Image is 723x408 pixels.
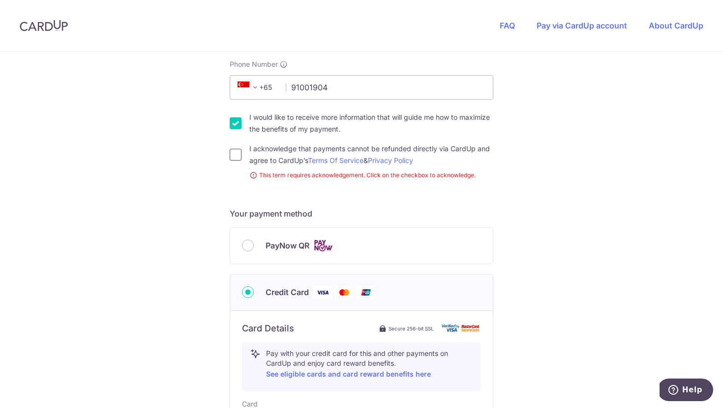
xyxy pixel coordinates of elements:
img: Visa [313,286,332,299]
div: PayNow QR Cards logo [242,240,481,252]
div: Credit Card Visa Mastercard Union Pay [242,286,481,299]
iframe: Opens a widget where you can find more information [660,379,713,403]
label: I would like to receive more information that will guide me how to maximize the benefits of my pa... [249,111,493,135]
p: Pay with your credit card for this and other payments on CardUp and enjoy card reward benefits. [266,349,473,380]
img: Cards logo [313,240,333,252]
span: +65 [238,82,261,93]
a: Pay via CardUp account [537,21,627,30]
h5: Your payment method [230,208,493,219]
a: Privacy Policy [368,156,413,164]
img: card secure [442,324,481,332]
span: Phone Number [230,59,278,69]
h6: Card Details [242,323,294,334]
a: FAQ [500,21,515,30]
img: Mastercard [334,286,354,299]
span: Secure 256-bit SSL [389,325,434,332]
a: About CardUp [649,21,703,30]
span: PayNow QR [266,240,309,251]
label: I acknowledge that payments cannot be refunded directly via CardUp and agree to CardUp’s & [249,143,493,166]
img: Union Pay [356,286,376,299]
img: CardUp [20,20,68,31]
a: See eligible cards and card reward benefits here [266,370,431,378]
small: This term requires acknowledgement. Click on the checkbox to acknowledge. [249,170,493,180]
span: Credit Card [266,286,309,298]
span: +65 [235,82,279,93]
a: Terms Of Service [308,156,363,164]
